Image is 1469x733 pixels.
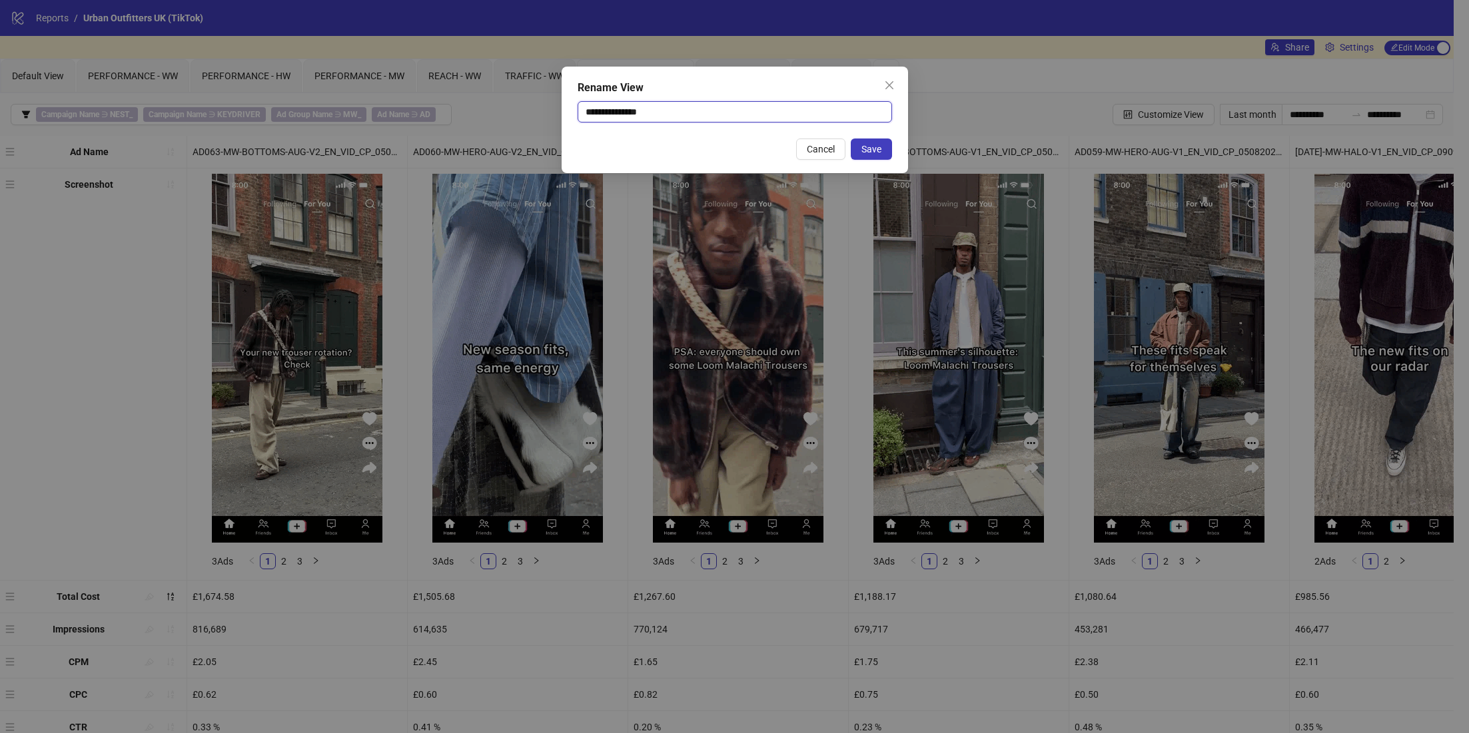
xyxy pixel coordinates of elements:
div: Rename View [578,80,892,96]
button: Close [879,75,900,96]
button: Save [851,138,892,160]
button: Cancel [796,138,845,160]
span: Cancel [807,144,835,154]
span: close [884,80,895,91]
span: Save [861,144,881,154]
